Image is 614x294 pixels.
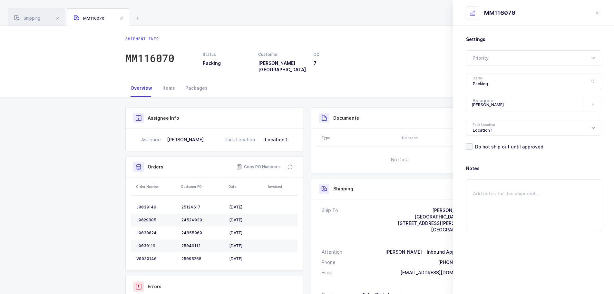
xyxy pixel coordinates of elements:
div: [DATE] [229,218,264,223]
div: DC [314,52,361,57]
span: [GEOGRAPHIC_DATA] [431,227,478,232]
div: J0030119 [136,243,176,248]
div: [DATE] [229,256,264,261]
div: V0030140 [136,256,176,261]
div: Assignee [141,137,161,143]
h3: Settings [466,36,601,43]
div: Attention [322,249,342,255]
div: 25124617 [181,205,224,210]
div: Ship To [322,207,338,233]
span: No Data [358,150,442,169]
h3: 7 [314,60,361,66]
div: Invoiced [268,184,296,189]
div: Shipment info [125,36,174,41]
div: Customer PO [181,184,225,189]
div: Status [203,52,250,57]
div: J0030149 [136,205,176,210]
h3: Assignee Info [148,115,179,121]
div: Uploaded [402,135,482,140]
div: 25049112 [181,243,224,248]
div: Packages [180,79,213,97]
h3: Errors [148,283,161,290]
div: J0030024 [136,230,176,236]
div: Overview [125,79,157,97]
div: Location 1 [265,137,288,143]
h3: Notes [466,165,601,172]
div: [DATE] [229,230,264,236]
div: [DATE] [229,205,264,210]
div: 25095265 [181,256,224,261]
div: Phone [322,259,336,266]
div: [PERSON_NAME] [167,137,204,143]
div: Email [322,269,332,276]
h3: Documents [333,115,359,121]
div: 24524939 [181,218,224,223]
div: Date [229,184,264,189]
button: Copy PO Numbers [236,164,280,170]
span: Do not ship out until approved [473,144,543,150]
div: Customer [258,52,306,57]
button: close drawer [593,9,601,17]
div: Order Number [136,184,177,189]
div: Type [322,135,398,140]
div: [PERSON_NAME] - Inbound Appointments [385,249,478,255]
h3: [PERSON_NAME] [GEOGRAPHIC_DATA] [258,60,306,73]
div: [EMAIL_ADDRESS][DOMAIN_NAME] [400,269,478,276]
div: [STREET_ADDRESS][PERSON_NAME] [398,220,478,227]
div: Items [157,79,180,97]
div: Pack Location [225,137,255,143]
h3: Shipping [333,186,353,192]
input: Assignee [466,97,585,112]
div: [PERSON_NAME], Inc [398,207,478,214]
h3: Packing [203,60,250,66]
div: [DATE] [229,243,264,248]
div: MM116070 [484,9,515,17]
span: MM116070 [74,16,104,21]
span: Shipping [14,16,40,21]
div: [GEOGRAPHIC_DATA] -- DC7 [398,214,478,220]
h3: Orders [148,164,163,170]
div: 24855060 [181,230,224,236]
div: [PHONE_NUMBER] [438,259,478,266]
div: J0029885 [136,218,176,223]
